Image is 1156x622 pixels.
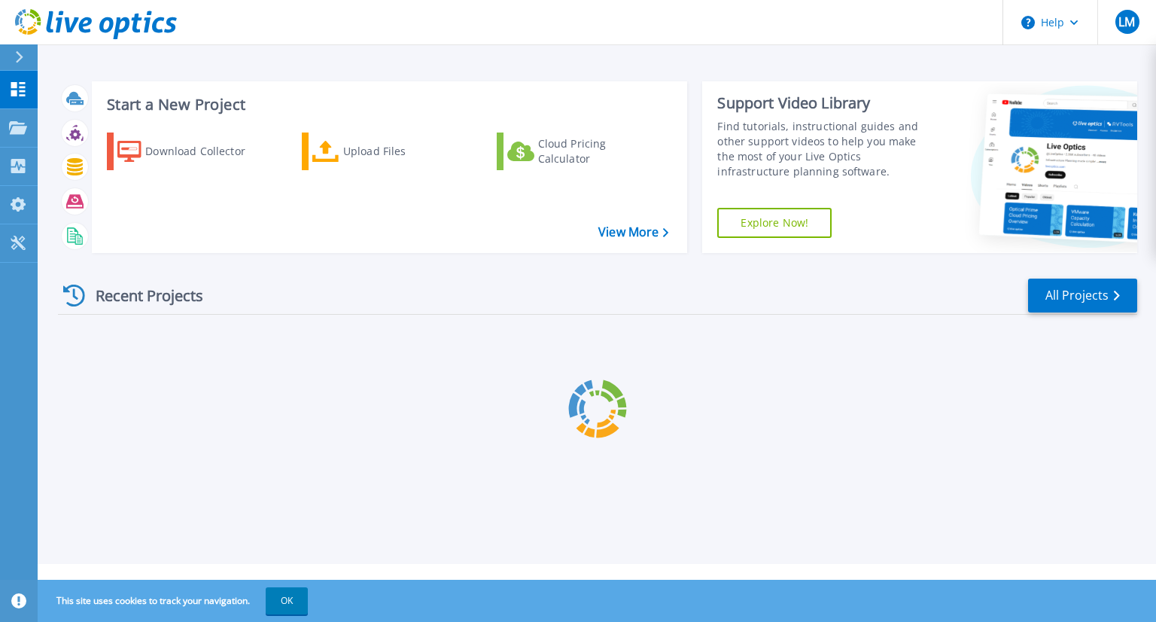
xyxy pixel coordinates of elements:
[598,225,668,239] a: View More
[145,136,266,166] div: Download Collector
[343,136,464,166] div: Upload Files
[107,96,668,113] h3: Start a New Project
[58,277,224,314] div: Recent Projects
[717,208,832,238] a: Explore Now!
[302,133,470,170] a: Upload Files
[266,587,308,614] button: OK
[538,136,659,166] div: Cloud Pricing Calculator
[1028,279,1137,313] a: All Projects
[41,587,308,614] span: This site uses cookies to track your navigation.
[1118,16,1135,28] span: LM
[107,133,275,170] a: Download Collector
[717,93,935,113] div: Support Video Library
[717,119,935,179] div: Find tutorials, instructional guides and other support videos to help you make the most of your L...
[497,133,665,170] a: Cloud Pricing Calculator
